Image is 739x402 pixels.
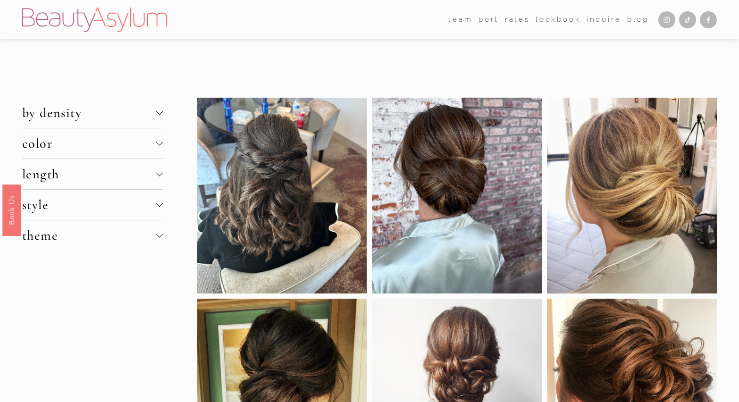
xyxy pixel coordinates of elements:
a: Lookbook [536,13,580,27]
button: theme [22,220,163,251]
span: by density [22,105,156,121]
img: Beauty Asylum | Bridal Hair &amp; Makeup Charlotte &amp; Atlanta [22,8,167,32]
a: Blog [627,13,649,27]
a: port [479,13,499,27]
a: Facebook [700,11,717,28]
span: theme [22,227,156,243]
a: Rates [505,13,530,27]
span: length [22,166,156,182]
a: Instagram [658,11,675,28]
a: TikTok [679,11,696,28]
button: color [22,128,163,159]
button: style [22,190,163,220]
button: length [22,159,163,189]
a: Inquire [587,13,621,27]
button: by density [22,98,163,128]
a: Book Us [2,184,21,236]
a: folder dropdown [448,13,472,27]
span: team [448,13,472,26]
span: color [22,135,156,151]
span: style [22,197,156,213]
